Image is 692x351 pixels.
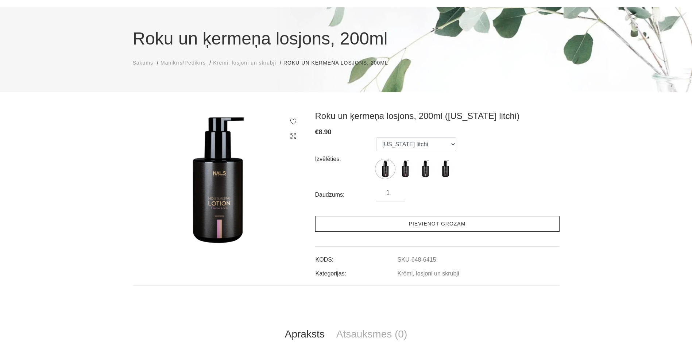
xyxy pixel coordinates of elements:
td: Kategorijas: [315,264,397,278]
span: 8.90 [319,128,332,136]
img: ... [376,160,394,178]
li: Roku un ķermeņa losjons, 200ml [283,59,395,67]
a: Atsauksmes (0) [330,322,413,346]
a: Sākums [133,59,154,67]
img: ... [436,160,455,178]
a: Krēmi, losjoni un skrubji [398,270,459,277]
td: KODS: [315,250,397,264]
img: ... [416,160,434,178]
span: € [315,128,319,136]
div: Izvēlēties: [315,153,376,165]
img: ... [396,160,414,178]
a: SKU-648-6415 [398,256,436,263]
h3: Roku un ķermeņa losjons, 200ml ([US_STATE] litchi) [315,111,560,121]
a: Apraksts [279,322,330,346]
span: Manikīrs/Pedikīrs [161,60,206,66]
div: Daudzums: [315,189,376,201]
a: Krēmi, losjoni un skrubji [213,59,276,67]
span: Sākums [133,60,154,66]
img: Roku un ķermeņa losjons, 200ml [133,111,304,251]
a: Pievienot grozam [315,216,560,232]
span: Krēmi, losjoni un skrubji [213,60,276,66]
h1: Roku un ķermeņa losjons, 200ml [133,26,560,52]
a: Manikīrs/Pedikīrs [161,59,206,67]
